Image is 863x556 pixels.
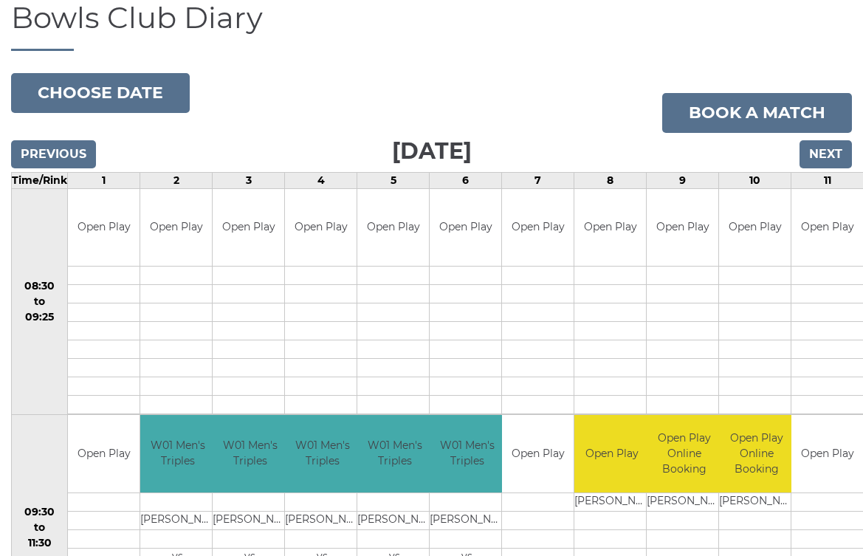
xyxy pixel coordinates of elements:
[719,415,794,492] td: Open Play Online Booking
[68,415,140,492] td: Open Play
[140,189,212,267] td: Open Play
[647,189,718,267] td: Open Play
[719,172,791,188] td: 10
[12,188,68,415] td: 08:30 to 09:25
[285,172,357,188] td: 4
[791,415,863,492] td: Open Play
[791,189,863,267] td: Open Play
[430,415,504,492] td: W01 Men's Triples
[647,492,721,511] td: [PERSON_NAME]
[213,189,284,267] td: Open Play
[285,511,360,529] td: [PERSON_NAME]
[430,511,504,529] td: [PERSON_NAME]
[357,189,429,267] td: Open Play
[662,93,852,133] a: Book a match
[285,415,360,492] td: W01 Men's Triples
[502,189,574,267] td: Open Play
[213,415,287,492] td: W01 Men's Triples
[574,189,646,267] td: Open Play
[140,172,213,188] td: 2
[430,172,502,188] td: 6
[800,140,852,168] input: Next
[574,172,647,188] td: 8
[502,415,574,492] td: Open Play
[11,73,190,113] button: Choose date
[647,172,719,188] td: 9
[719,492,794,511] td: [PERSON_NAME]
[719,189,791,267] td: Open Play
[11,140,96,168] input: Previous
[140,415,215,492] td: W01 Men's Triples
[502,172,574,188] td: 7
[357,415,432,492] td: W01 Men's Triples
[357,172,430,188] td: 5
[12,172,68,188] td: Time/Rink
[574,415,649,492] td: Open Play
[285,189,357,267] td: Open Play
[68,172,140,188] td: 1
[213,172,285,188] td: 3
[140,511,215,529] td: [PERSON_NAME]
[213,511,287,529] td: [PERSON_NAME]
[357,511,432,529] td: [PERSON_NAME]
[574,492,649,511] td: [PERSON_NAME]
[11,1,852,51] h1: Bowls Club Diary
[430,189,501,267] td: Open Play
[68,189,140,267] td: Open Play
[647,415,721,492] td: Open Play Online Booking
